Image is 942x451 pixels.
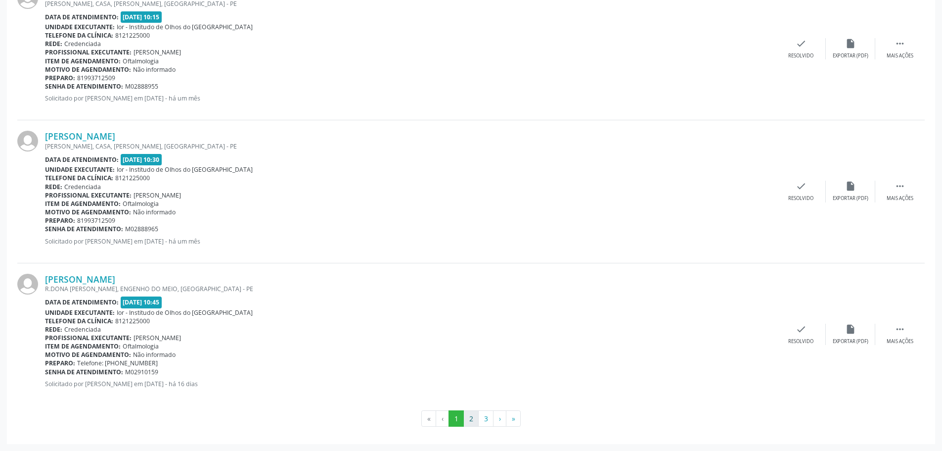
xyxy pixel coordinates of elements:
[45,285,776,293] div: R.DONA [PERSON_NAME], ENGENHO DO MEIO, [GEOGRAPHIC_DATA] - PE
[45,325,62,334] b: Rede:
[123,57,159,65] span: Oftalmologia
[134,191,181,200] span: [PERSON_NAME]
[45,142,776,150] div: [PERSON_NAME], CASA, [PERSON_NAME], [GEOGRAPHIC_DATA] - PE
[115,174,150,182] span: 8121225000
[45,23,115,31] b: Unidade executante:
[45,155,119,164] b: Data de atendimento:
[64,183,101,191] span: Credenciada
[45,200,121,208] b: Item de agendamento:
[45,216,75,225] b: Preparo:
[45,334,132,342] b: Profissional executante:
[115,31,150,40] span: 8121225000
[506,410,521,427] button: Go to last page
[134,334,181,342] span: [PERSON_NAME]
[45,131,115,142] a: [PERSON_NAME]
[17,274,38,295] img: img
[45,40,62,48] b: Rede:
[115,317,150,325] span: 8121225000
[895,324,905,335] i: 
[845,181,856,192] i: insert_drive_file
[45,94,776,102] p: Solicitado por [PERSON_NAME] em [DATE] - há um mês
[45,274,115,285] a: [PERSON_NAME]
[796,324,807,335] i: check
[133,351,176,359] span: Não informado
[463,410,479,427] button: Go to page 2
[121,11,162,23] span: [DATE] 10:15
[45,13,119,21] b: Data de atendimento:
[117,23,253,31] span: Ior - Institudo de Olhos do [GEOGRAPHIC_DATA]
[45,368,123,376] b: Senha de atendimento:
[121,154,162,165] span: [DATE] 10:30
[45,31,113,40] b: Telefone da clínica:
[121,297,162,308] span: [DATE] 10:45
[123,200,159,208] span: Oftalmologia
[77,359,158,367] span: Telefone: [PHONE_NUMBER]
[449,410,464,427] button: Go to page 1
[45,74,75,82] b: Preparo:
[45,183,62,191] b: Rede:
[64,325,101,334] span: Credenciada
[788,195,813,202] div: Resolvido
[796,181,807,192] i: check
[796,38,807,49] i: check
[45,359,75,367] b: Preparo:
[45,65,131,74] b: Motivo de agendamento:
[133,65,176,74] span: Não informado
[134,48,181,56] span: [PERSON_NAME]
[895,181,905,192] i: 
[45,208,131,216] b: Motivo de agendamento:
[77,216,115,225] span: 81993712509
[123,342,159,351] span: Oftalmologia
[887,338,913,345] div: Mais ações
[45,317,113,325] b: Telefone da clínica:
[45,48,132,56] b: Profissional executante:
[45,165,115,174] b: Unidade executante:
[887,52,913,59] div: Mais ações
[45,82,123,91] b: Senha de atendimento:
[45,174,113,182] b: Telefone da clínica:
[77,74,115,82] span: 81993712509
[45,342,121,351] b: Item de agendamento:
[117,165,253,174] span: Ior - Institudo de Olhos do [GEOGRAPHIC_DATA]
[45,351,131,359] b: Motivo de agendamento:
[493,410,506,427] button: Go to next page
[887,195,913,202] div: Mais ações
[788,52,813,59] div: Resolvido
[17,410,925,427] ul: Pagination
[45,191,132,200] b: Profissional executante:
[117,308,253,317] span: Ior - Institudo de Olhos do [GEOGRAPHIC_DATA]
[45,308,115,317] b: Unidade executante:
[45,237,776,246] p: Solicitado por [PERSON_NAME] em [DATE] - há um mês
[833,52,868,59] div: Exportar (PDF)
[895,38,905,49] i: 
[133,208,176,216] span: Não informado
[845,38,856,49] i: insert_drive_file
[845,324,856,335] i: insert_drive_file
[788,338,813,345] div: Resolvido
[478,410,493,427] button: Go to page 3
[45,380,776,388] p: Solicitado por [PERSON_NAME] em [DATE] - há 16 dias
[45,225,123,233] b: Senha de atendimento:
[125,225,158,233] span: M02888965
[64,40,101,48] span: Credenciada
[45,298,119,306] b: Data de atendimento:
[833,195,868,202] div: Exportar (PDF)
[45,57,121,65] b: Item de agendamento:
[17,131,38,151] img: img
[125,82,158,91] span: M02888955
[833,338,868,345] div: Exportar (PDF)
[125,368,158,376] span: M02910159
